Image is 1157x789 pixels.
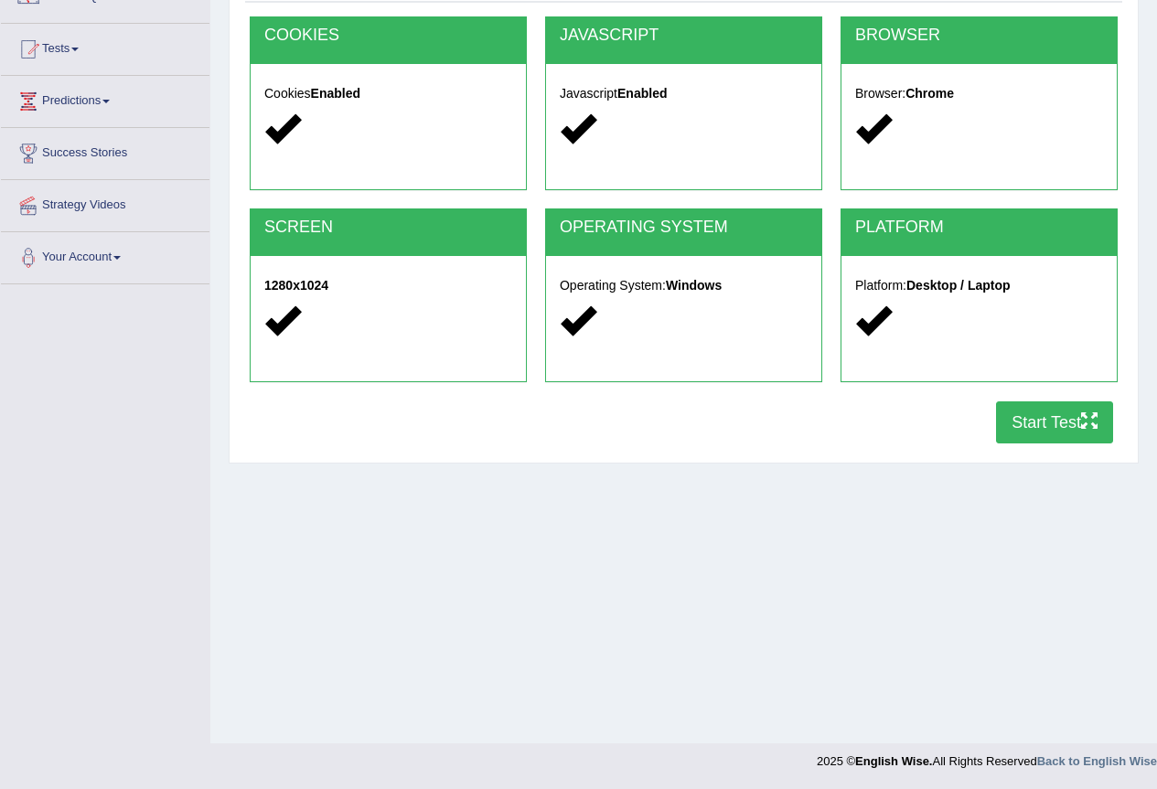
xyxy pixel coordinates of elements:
strong: Enabled [311,86,360,101]
h5: Javascript [560,87,808,101]
a: Back to English Wise [1037,754,1157,768]
strong: English Wise. [855,754,932,768]
strong: Windows [666,278,722,293]
div: 2025 © All Rights Reserved [817,743,1157,770]
strong: Enabled [617,86,667,101]
h2: OPERATING SYSTEM [560,219,808,237]
h5: Cookies [264,87,512,101]
h2: BROWSER [855,27,1103,45]
a: Predictions [1,76,209,122]
a: Success Stories [1,128,209,174]
h2: JAVASCRIPT [560,27,808,45]
a: Strategy Videos [1,180,209,226]
a: Tests [1,24,209,69]
button: Start Test [996,401,1113,443]
h2: PLATFORM [855,219,1103,237]
strong: Chrome [905,86,954,101]
strong: 1280x1024 [264,278,328,293]
h2: SCREEN [264,219,512,237]
strong: Desktop / Laptop [906,278,1011,293]
a: Your Account [1,232,209,278]
h5: Platform: [855,279,1103,293]
h5: Browser: [855,87,1103,101]
h2: COOKIES [264,27,512,45]
h5: Operating System: [560,279,808,293]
